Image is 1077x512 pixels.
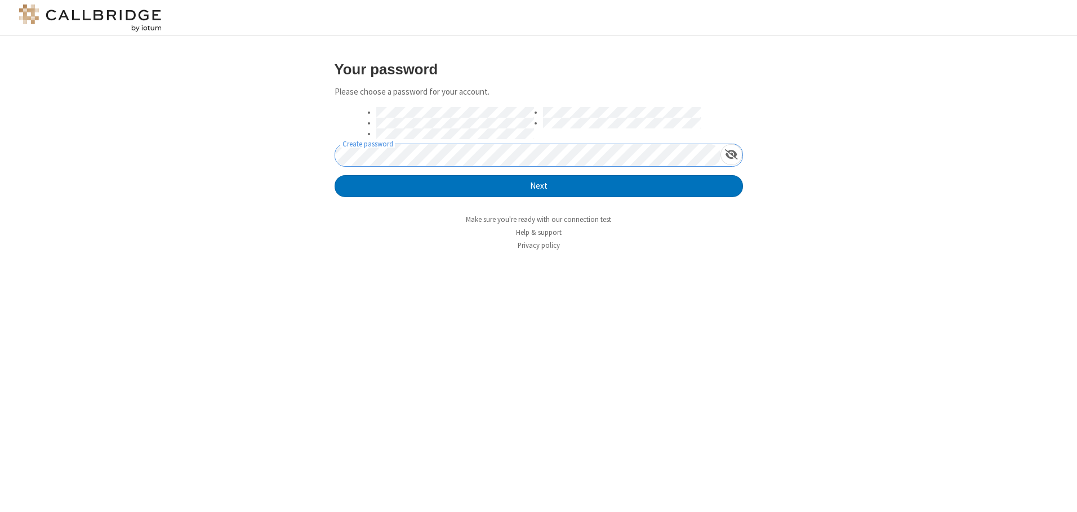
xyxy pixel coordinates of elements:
h3: Your password [335,61,743,77]
img: logo@2x.png [17,5,163,32]
input: Create password [335,144,720,166]
a: Privacy policy [518,241,560,250]
a: Help & support [516,228,562,237]
button: Next [335,175,743,198]
p: Please choose a password for your account. [335,86,743,99]
div: Show password [720,144,742,165]
a: Make sure you're ready with our connection test [466,215,611,224]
